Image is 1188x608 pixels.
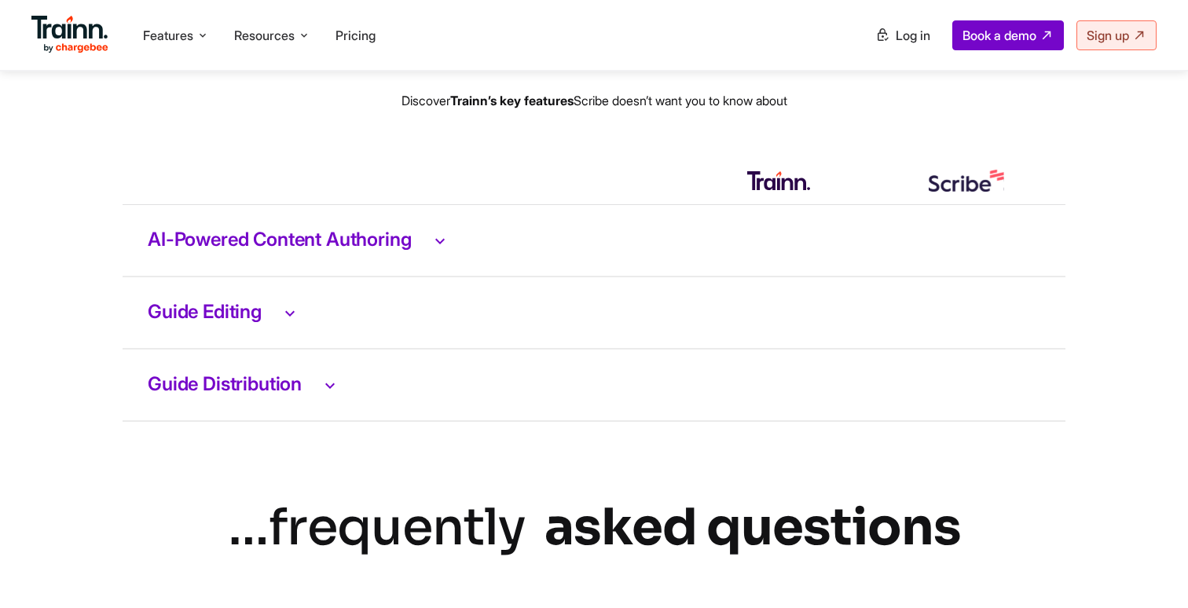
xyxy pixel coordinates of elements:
h3: Guide Editing [148,302,1040,323]
h3: AI-Powered Content Authoring [148,230,1040,251]
b: asked questions [544,496,961,559]
img: scribehow logo [929,170,1004,192]
i: frequently [269,496,526,559]
a: Log in [866,21,940,49]
span: Resources [234,27,295,44]
h3: Guide Distribution [148,375,1040,395]
a: Sign up [1076,20,1157,50]
span: Sign up [1087,27,1129,43]
a: Pricing [335,27,376,43]
b: Trainn’s key features [450,93,574,108]
div: … [228,493,961,563]
a: Book a demo [952,20,1064,50]
img: Trainn Logo [747,171,810,190]
span: Book a demo [962,27,1036,43]
iframe: Chat Widget [1109,533,1188,608]
span: Features [143,27,193,44]
img: Trainn Logo [31,16,108,53]
span: Log in [896,27,930,43]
